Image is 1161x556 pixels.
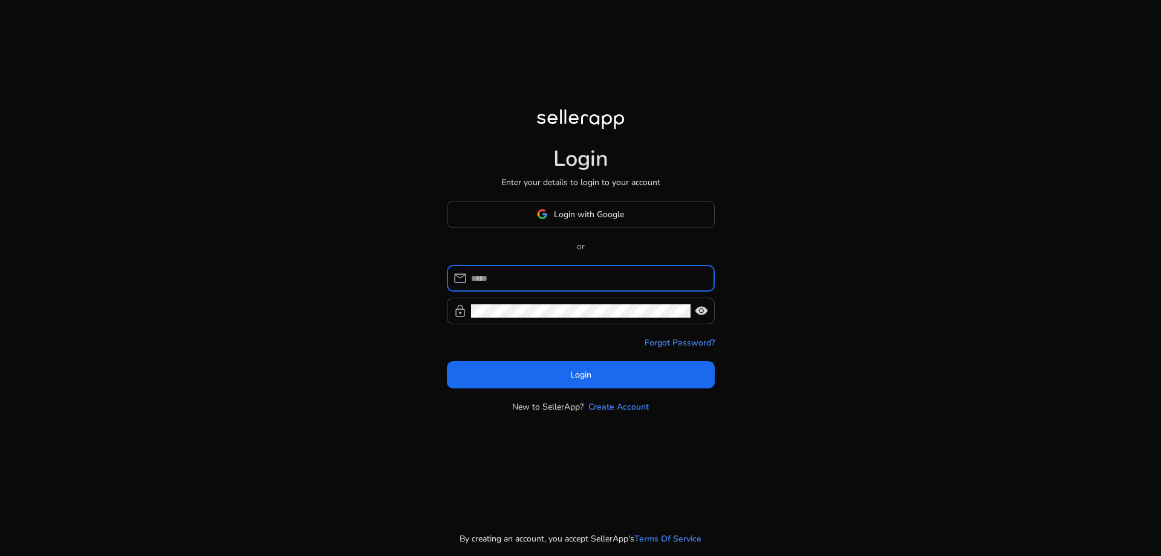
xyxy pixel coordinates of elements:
span: visibility [694,304,709,318]
span: lock [453,304,467,318]
span: Login with Google [554,208,624,221]
img: google-logo.svg [537,209,548,220]
p: or [447,240,715,253]
button: Login [447,361,715,388]
span: Login [570,368,591,381]
p: Enter your details to login to your account [501,176,660,189]
h1: Login [553,146,608,172]
a: Terms Of Service [634,532,701,545]
p: New to SellerApp? [512,401,584,413]
a: Create Account [588,401,649,413]
button: Login with Google [447,201,715,228]
span: mail [453,271,467,286]
a: Forgot Password? [645,336,715,349]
